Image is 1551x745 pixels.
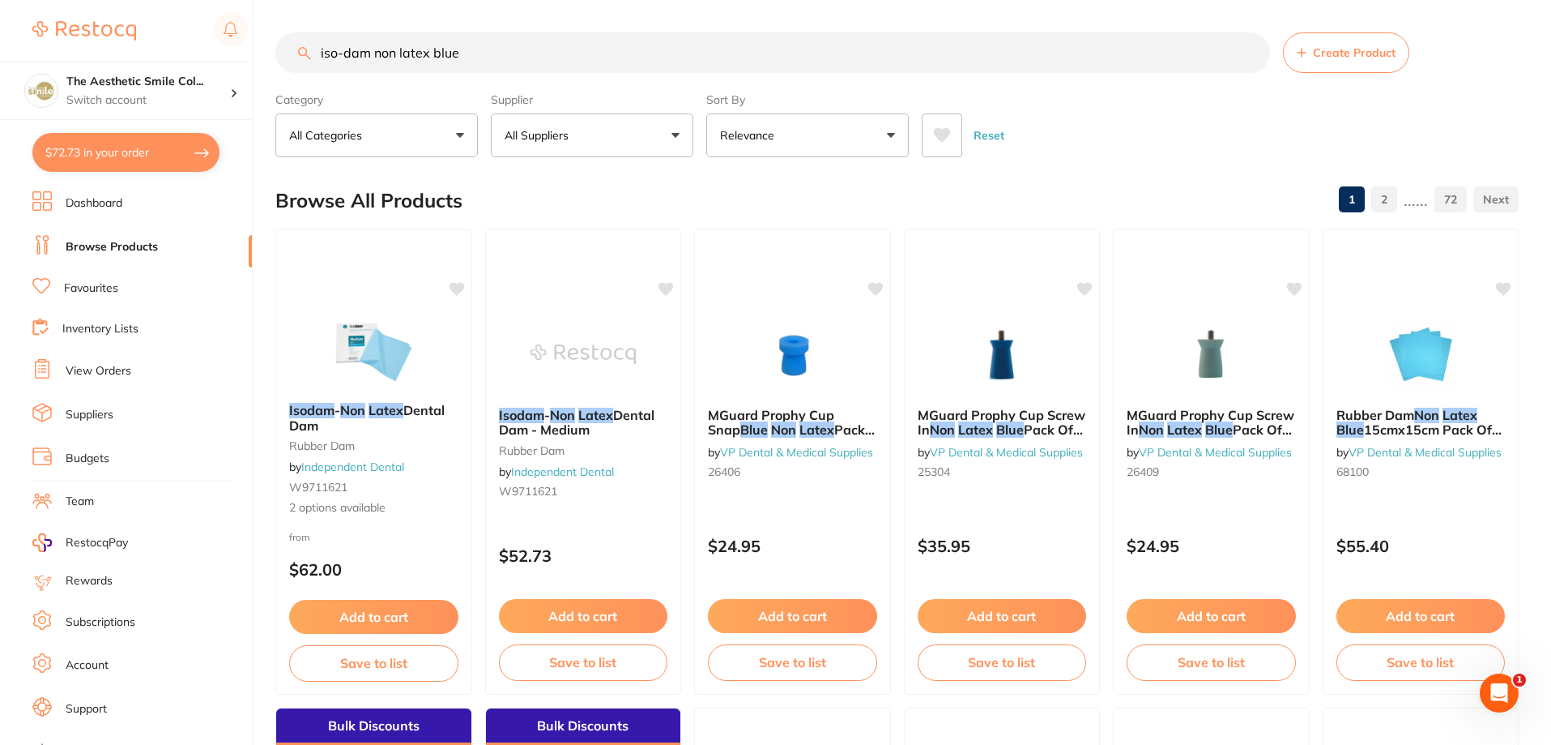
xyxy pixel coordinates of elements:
[32,533,52,552] img: RestocqPay
[289,402,445,433] span: Dental Dam
[918,408,1087,438] b: MGuard Prophy Cup Screw In Non Latex Blue Pack Of 144
[544,407,550,423] span: -
[918,465,950,479] span: 25304
[739,314,845,395] img: MGuard Prophy Cup Snap Blue Non Latex Pack Of 100
[708,445,873,460] span: by
[969,113,1009,157] button: Reset
[708,408,877,438] b: MGuard Prophy Cup Snap Blue Non Latex Pack Of 100
[578,407,613,423] em: Latex
[918,445,1083,460] span: by
[918,537,1087,555] p: $35.95
[301,460,404,474] a: Independent Dental
[708,537,877,555] p: $24.95
[289,500,458,516] span: 2 options available
[799,422,834,438] em: Latex
[289,560,458,579] p: $62.00
[499,546,668,565] p: $52.73
[64,280,118,297] a: Favourites
[740,422,768,438] em: Blue
[1349,445,1502,460] a: VP Dental & Medical Supplies
[66,239,158,255] a: Browse Products
[32,21,136,41] img: Restocq Logo
[708,422,875,452] span: Pack Of 100
[1158,314,1263,395] img: MGuard Prophy Cup Screw In Non Latex Blue Pack Of 100
[708,644,877,680] button: Save to list
[499,407,654,438] span: Dental Dam - Medium
[771,422,796,438] em: Non
[1313,46,1395,59] span: Create Product
[918,644,1087,680] button: Save to list
[511,465,614,479] a: Independent Dental
[62,321,138,337] a: Inventory Lists
[1434,183,1467,216] a: 72
[289,127,369,143] p: All Categories
[275,113,478,157] button: All Categories
[66,195,122,212] a: Dashboard
[321,309,426,390] img: Isodam - Non Latex Dental Dam
[289,480,347,495] span: W9711621
[949,314,1055,395] img: MGuard Prophy Cup Screw In Non Latex Blue Pack Of 144
[706,92,909,107] label: Sort By
[66,92,230,109] p: Switch account
[996,422,1024,438] em: Blue
[275,92,478,107] label: Category
[66,451,109,467] a: Budgets
[958,422,993,438] em: Latex
[1336,599,1506,633] button: Add to cart
[289,600,458,634] button: Add to cart
[32,133,219,172] button: $72.73 in your order
[66,614,135,631] a: Subscriptions
[505,127,575,143] p: All Suppliers
[1205,422,1233,438] em: Blue
[1139,422,1164,438] em: Non
[334,402,340,418] span: -
[1414,407,1439,423] em: Non
[1283,32,1409,73] button: Create Product
[1127,407,1294,438] span: MGuard Prophy Cup Screw In
[499,599,668,633] button: Add to cart
[1139,445,1292,460] a: VP Dental & Medical Supplies
[499,444,668,457] small: rubber dam
[369,402,403,418] em: Latex
[499,644,668,680] button: Save to list
[499,407,544,423] em: Isodam
[1442,407,1477,423] em: Latex
[1127,465,1159,479] span: 26409
[1127,644,1296,680] button: Save to list
[340,402,365,418] em: Non
[706,113,909,157] button: Relevance
[499,484,557,499] span: W9711621
[1336,407,1414,423] span: Rubber Dam
[1336,422,1364,438] em: Blue
[1336,422,1502,452] span: 15cmx15cm Pack Of 20
[1336,537,1506,555] p: $55.40
[918,407,1085,438] span: MGuard Prophy Cup Screw In
[1336,465,1369,479] span: 68100
[499,408,668,438] b: Isodam - Non Latex Dental Dam - Medium
[491,92,693,107] label: Supplier
[708,465,740,479] span: 26406
[289,439,458,452] small: rubber dam
[1404,191,1428,209] p: ......
[1339,183,1365,216] a: 1
[1127,537,1296,555] p: $24.95
[720,127,781,143] p: Relevance
[1127,599,1296,633] button: Add to cart
[1127,445,1292,460] span: by
[66,657,109,674] a: Account
[1127,408,1296,438] b: MGuard Prophy Cup Screw In Non Latex Blue Pack Of 100
[1480,674,1519,713] iframe: Intercom live chat
[930,445,1083,460] a: VP Dental & Medical Supplies
[66,363,131,379] a: View Orders
[1336,644,1506,680] button: Save to list
[275,32,1270,73] input: Search Products
[66,74,230,90] h4: The Aesthetic Smile Collective
[289,402,334,418] em: Isodam
[66,573,113,589] a: Rewards
[66,407,113,423] a: Suppliers
[491,113,693,157] button: All Suppliers
[1336,445,1502,460] span: by
[66,701,107,717] a: Support
[66,535,128,551] span: RestocqPay
[66,494,94,510] a: Team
